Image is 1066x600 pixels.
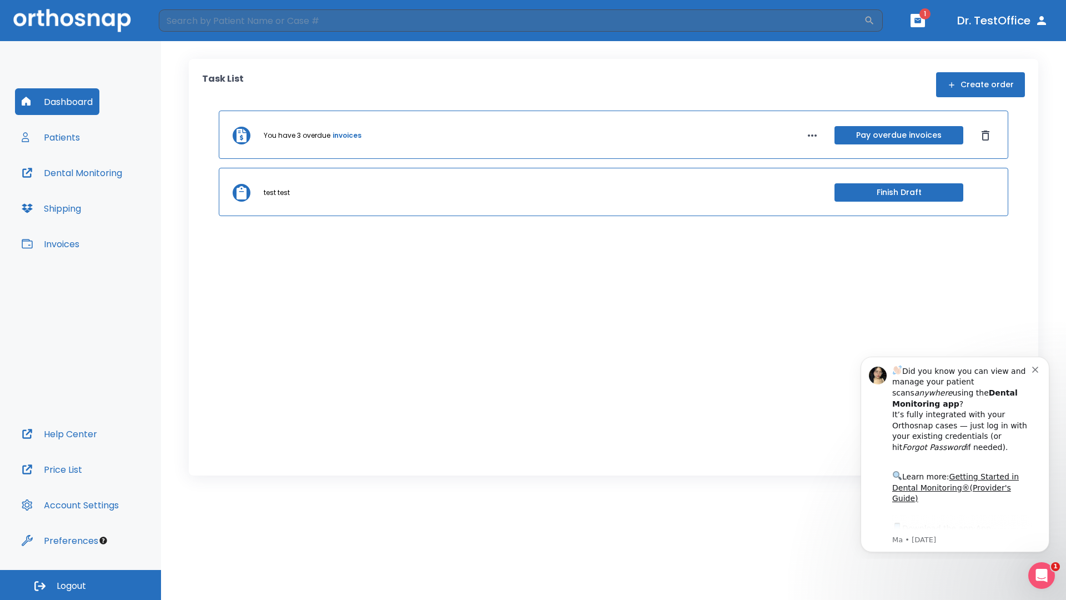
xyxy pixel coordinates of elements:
[919,8,931,19] span: 1
[15,231,86,257] button: Invoices
[188,17,197,26] button: Dismiss notification
[57,580,86,592] span: Logout
[834,183,963,202] button: Finish Draft
[977,127,994,144] button: Dismiss
[844,347,1066,559] iframe: Intercom notifications message
[48,177,147,197] a: App Store
[264,131,330,141] p: You have 3 overdue
[48,188,188,198] p: Message from Ma, sent 6w ago
[15,527,105,554] button: Preferences
[48,174,188,231] div: Download the app: | ​ Let us know if you need help getting started!
[15,159,129,186] button: Dental Monitoring
[333,131,361,141] a: invoices
[13,9,131,32] img: Orthosnap
[264,188,290,198] p: test test
[15,456,89,483] button: Price List
[1028,562,1055,589] iframe: Intercom live chat
[15,492,125,518] button: Account Settings
[98,536,108,546] div: Tooltip anchor
[159,9,864,32] input: Search by Patient Name or Case #
[936,72,1025,97] button: Create order
[15,195,88,222] button: Shipping
[834,126,963,144] button: Pay overdue invoices
[15,124,87,151] button: Patients
[202,72,244,97] p: Task List
[953,11,1053,31] button: Dr. TestOffice
[15,421,104,447] button: Help Center
[15,88,99,115] button: Dashboard
[1051,562,1060,571] span: 1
